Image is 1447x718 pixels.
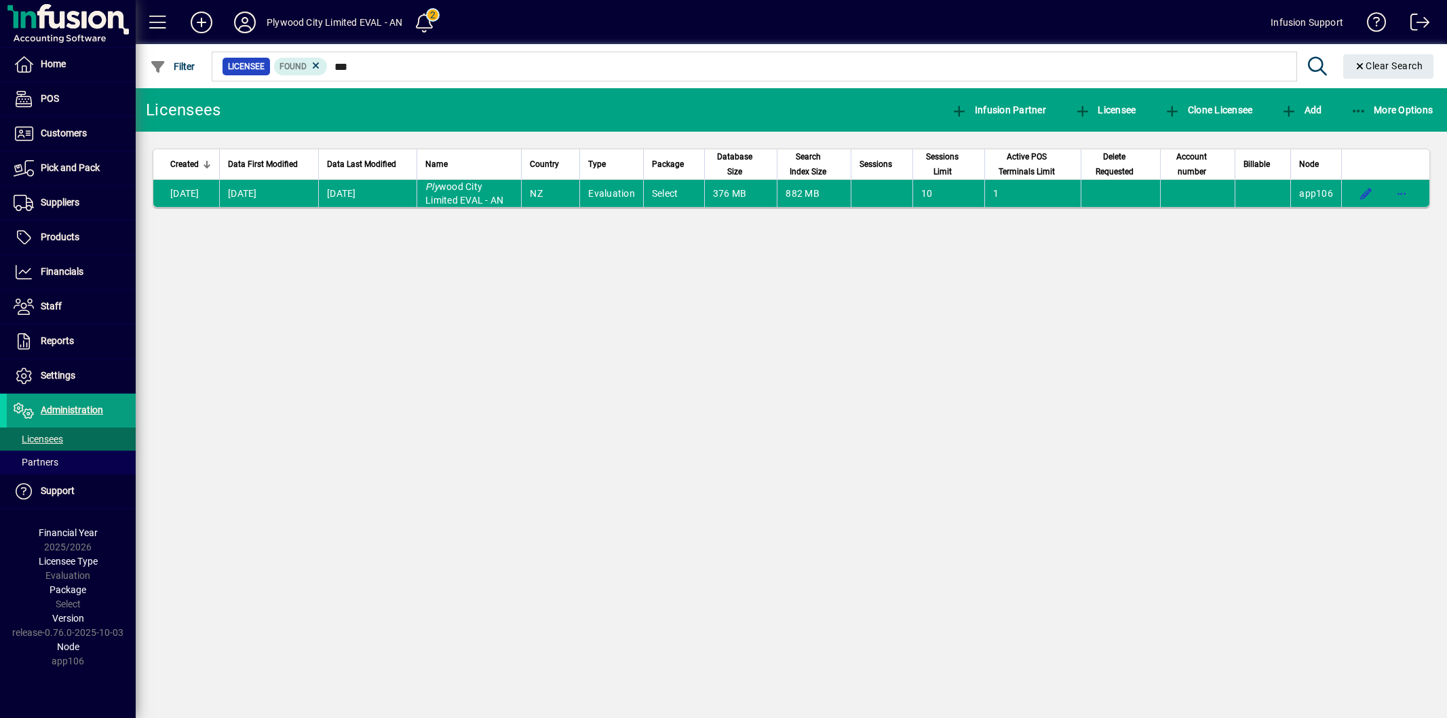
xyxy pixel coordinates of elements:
div: Data Last Modified [327,157,408,172]
span: Filter [150,61,195,72]
span: Financial Year [39,527,98,538]
span: Sessions [860,157,892,172]
span: Reports [41,335,74,346]
span: More Options [1351,105,1433,115]
td: 1 [984,180,1081,207]
div: Country [530,157,571,172]
a: Financials [7,255,136,289]
span: Package [50,584,86,595]
span: app106.prod.infusionbusinesssoftware.com [1299,188,1333,199]
td: [DATE] [153,180,219,207]
td: 882 MB [777,180,851,207]
button: Clear [1343,54,1434,79]
button: More Options [1347,98,1437,122]
span: Data Last Modified [327,157,396,172]
span: Account number [1169,149,1215,179]
div: Licensees [146,99,220,121]
div: Node [1299,157,1333,172]
span: Licensee Type [39,556,98,567]
span: Active POS Terminals Limit [993,149,1060,179]
a: Partners [7,451,136,474]
button: Profile [223,10,267,35]
span: Staff [41,301,62,311]
td: Evaluation [579,180,643,207]
td: Select [643,180,704,207]
a: Reports [7,324,136,358]
button: Licensee [1071,98,1140,122]
span: Licensees [14,434,63,445]
a: Support [7,474,136,508]
span: Database Size [713,149,757,179]
div: Name [425,157,513,172]
div: Plywood City Limited EVAL - AN [267,12,402,33]
span: Search Index Size [786,149,830,179]
span: Add [1281,105,1321,115]
td: 10 [912,180,984,207]
button: Edit [1355,183,1377,204]
td: 376 MB [704,180,777,207]
span: Pick and Pack [41,162,100,173]
span: Customers [41,128,87,138]
button: Clone Licensee [1161,98,1256,122]
span: Financials [41,266,83,277]
div: Infusion Support [1271,12,1343,33]
span: Licensee [1075,105,1136,115]
span: Infusion Partner [951,105,1046,115]
span: Version [52,613,84,624]
td: [DATE] [318,180,417,207]
span: Country [530,157,559,172]
a: Suppliers [7,186,136,220]
span: Clear Search [1354,60,1423,71]
div: Package [652,157,696,172]
span: Created [170,157,199,172]
span: Node [57,641,79,652]
mat-chip: Found Status: Found [274,58,328,75]
span: Node [1299,157,1319,172]
button: Add [1277,98,1325,122]
a: Customers [7,117,136,151]
span: Package [652,157,684,172]
span: Administration [41,404,103,415]
div: Delete Requested [1089,149,1152,179]
a: Knowledge Base [1357,3,1387,47]
a: POS [7,82,136,116]
span: Delete Requested [1089,149,1140,179]
a: Staff [7,290,136,324]
a: Products [7,221,136,254]
span: Data First Modified [228,157,298,172]
div: Search Index Size [786,149,843,179]
span: Name [425,157,448,172]
span: Billable [1243,157,1270,172]
em: Ply [425,181,439,192]
a: Settings [7,359,136,393]
span: Licensee [228,60,265,73]
span: Suppliers [41,197,79,208]
span: Found [279,62,307,71]
span: Type [588,157,606,172]
div: Sessions [860,157,904,172]
div: Data First Modified [228,157,310,172]
td: NZ [521,180,579,207]
button: More options [1391,183,1412,204]
span: Partners [14,457,58,468]
a: Home [7,48,136,81]
a: Logout [1400,3,1430,47]
span: Products [41,231,79,242]
span: Clone Licensee [1164,105,1252,115]
div: Account number [1169,149,1227,179]
span: Settings [41,370,75,381]
div: Active POS Terminals Limit [993,149,1073,179]
span: Support [41,485,75,496]
span: Sessions Limit [921,149,964,179]
div: Billable [1243,157,1282,172]
div: Database Size [713,149,769,179]
span: POS [41,93,59,104]
span: wood City Limited EVAL - AN [425,181,503,206]
div: Sessions Limit [921,149,976,179]
a: Pick and Pack [7,151,136,185]
span: Home [41,58,66,69]
button: Add [180,10,223,35]
button: Infusion Partner [948,98,1049,122]
div: Created [170,157,211,172]
button: Filter [147,54,199,79]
